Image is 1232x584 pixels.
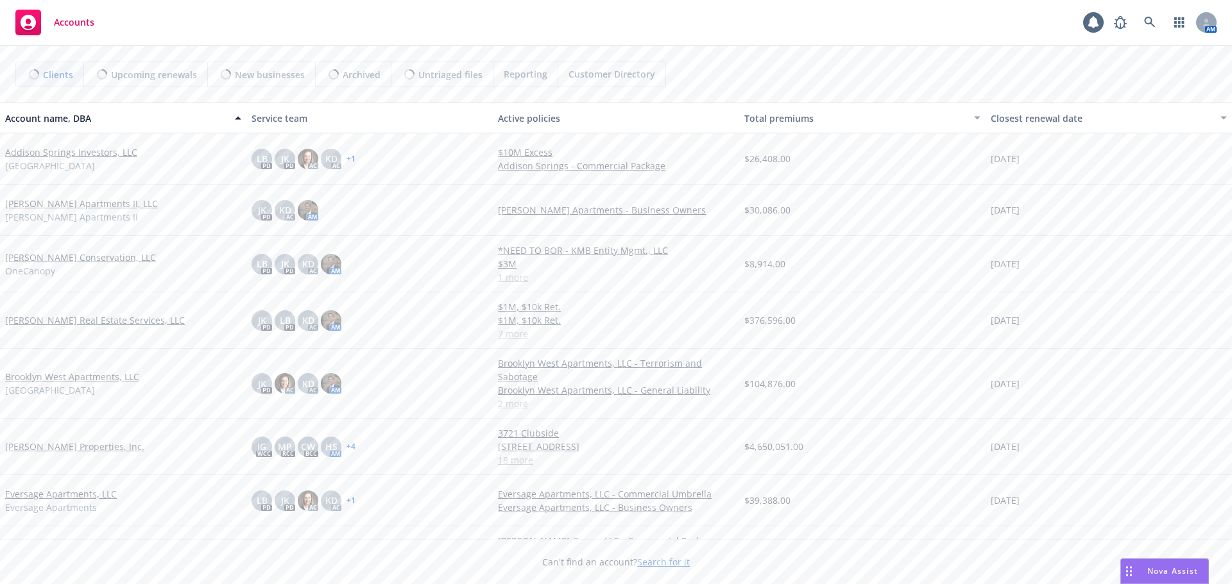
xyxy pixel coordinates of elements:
[991,112,1213,125] div: Closest renewal date
[498,271,734,284] a: 1 more
[744,440,803,453] span: $4,650,051.00
[744,313,796,327] span: $376,596.00
[498,203,734,217] a: [PERSON_NAME] Apartments - Business Owners
[257,440,266,453] span: JG
[246,103,493,133] button: Service team
[257,494,268,507] span: LB
[991,203,1020,217] span: [DATE]
[5,440,144,453] a: [PERSON_NAME] Properties, Inc.
[258,377,266,390] span: JK
[252,112,488,125] div: Service team
[5,487,117,501] a: Eversage Apartments, LLC
[278,440,292,453] span: MP
[744,377,796,390] span: $104,876.00
[1167,10,1192,35] a: Switch app
[498,244,734,257] a: *NEED TO BOR - KMB Entity Mgmt., LLC
[111,68,197,81] span: Upcoming renewals
[5,370,139,383] a: Brooklyn West Apartments, LLC
[991,313,1020,327] span: [DATE]
[498,356,734,383] a: Brooklyn West Apartments, LLC - Terrorism and Sabotage
[744,257,785,271] span: $8,914.00
[498,426,734,440] a: 3721 Clubside
[321,310,341,331] img: photo
[281,152,289,165] span: JK
[991,440,1020,453] span: [DATE]
[542,555,690,569] span: Can't find an account?
[325,152,338,165] span: KD
[991,494,1020,507] span: [DATE]
[5,112,227,125] div: Account name, DBA
[302,377,314,390] span: KD
[5,159,95,172] span: [GEOGRAPHIC_DATA]
[346,497,355,505] a: + 1
[498,487,734,501] a: Eversage Apartments, LLC - Commercial Umbrella
[275,373,295,394] img: photo
[5,264,55,278] span: OneCanopy
[739,103,986,133] button: Total premiums
[325,494,338,507] span: KD
[5,501,97,514] span: Eversage Apartments
[280,313,291,327] span: LB
[498,534,734,547] a: [PERSON_NAME] Group, LLC - Commercial Package
[1121,559,1137,583] div: Drag to move
[498,257,734,271] a: $3M
[5,197,158,210] a: [PERSON_NAME] Apartments II, LLC
[258,203,266,217] span: JK
[5,313,185,327] a: [PERSON_NAME] Real Estate Services, LLC
[991,257,1020,271] span: [DATE]
[10,4,99,40] a: Accounts
[257,152,268,165] span: LB
[1120,558,1209,584] button: Nova Assist
[991,152,1020,165] span: [DATE]
[258,313,266,327] span: JK
[43,68,73,81] span: Clients
[298,149,318,169] img: photo
[991,377,1020,390] span: [DATE]
[498,453,734,467] a: 18 more
[346,155,355,163] a: + 1
[498,440,734,453] a: [STREET_ADDRESS]
[498,313,734,327] a: $1M, $10k Ret.
[325,440,338,453] span: HS
[498,327,734,340] a: 7 more
[343,68,381,81] span: Archived
[498,397,734,410] a: 2 more
[321,254,341,274] img: photo
[637,556,690,568] a: Search for it
[1147,565,1198,576] span: Nova Assist
[298,200,318,221] img: photo
[257,257,268,271] span: LB
[418,68,483,81] span: Untriaged files
[321,373,341,394] img: photo
[744,152,791,165] span: $26,408.00
[498,159,734,172] a: Addison Springs - Commercial Package
[1137,10,1163,35] a: Search
[569,67,655,81] span: Customer Directory
[302,313,314,327] span: KD
[498,300,734,313] a: $1M, $10k Ret.
[744,112,966,125] div: Total premiums
[302,257,314,271] span: KD
[5,383,95,397] span: [GEOGRAPHIC_DATA]
[1108,10,1133,35] a: Report a Bug
[986,103,1232,133] button: Closest renewal date
[744,203,791,217] span: $30,086.00
[498,383,734,397] a: Brooklyn West Apartments, LLC - General Liability
[744,494,791,507] span: $39,388.00
[235,68,305,81] span: New businesses
[5,210,138,224] span: [PERSON_NAME] Apartments II
[5,251,156,264] a: [PERSON_NAME] Conservation, LLC
[281,494,289,507] span: JK
[498,501,734,514] a: Eversage Apartments, LLC - Business Owners
[498,112,734,125] div: Active policies
[298,490,318,511] img: photo
[504,67,547,81] span: Reporting
[301,440,315,453] span: CW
